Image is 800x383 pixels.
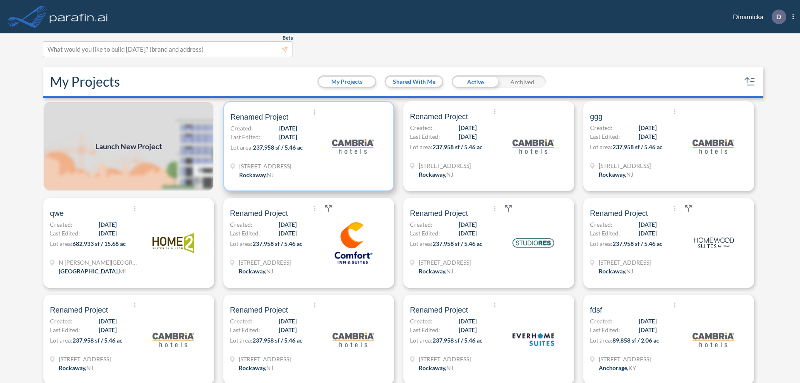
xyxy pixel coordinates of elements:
[50,317,72,325] span: Created:
[599,258,651,267] span: 321 Mt Hope Ave
[612,337,659,344] span: 89,858 sf / 2.06 ac
[319,77,375,87] button: My Projects
[590,305,602,315] span: fdsf
[419,363,453,372] div: Rockaway, NJ
[410,208,468,218] span: Renamed Project
[59,363,93,372] div: Rockaway, NJ
[612,143,662,150] span: 237,958 sf / 5.46 ac
[639,220,657,229] span: [DATE]
[279,124,297,133] span: [DATE]
[410,112,468,122] span: Renamed Project
[599,171,626,178] span: Rockaway ,
[59,355,111,363] span: 321 Mt Hope Ave
[410,220,432,229] span: Created:
[432,337,482,344] span: 237,958 sf / 5.46 ac
[230,124,253,133] span: Created:
[512,222,554,264] img: logo
[432,143,482,150] span: 237,958 sf / 5.46 ac
[419,355,471,363] span: 321 Mt Hope Ave
[446,268,453,275] span: NJ
[410,305,468,315] span: Renamed Project
[279,317,297,325] span: [DATE]
[599,170,633,179] div: Rockaway, NJ
[86,364,93,371] span: NJ
[279,229,297,238] span: [DATE]
[99,229,117,238] span: [DATE]
[743,75,757,88] button: sort
[50,337,72,344] span: Lot area:
[419,161,471,170] span: 321 Mt Hope Ave
[239,171,267,178] span: Rockaway ,
[230,144,253,151] span: Lot area:
[282,35,293,41] span: Beta
[230,220,252,229] span: Created:
[419,267,453,275] div: Rockaway, NJ
[95,141,162,152] span: Launch New Project
[59,258,138,267] span: N Wyndham Hill Dr NE
[720,10,794,24] div: Dinamicka
[446,171,453,178] span: NJ
[626,268,633,275] span: NJ
[239,258,291,267] span: 321 Mt Hope Ave
[639,123,657,132] span: [DATE]
[419,364,446,371] span: Rockaway ,
[72,337,122,344] span: 237,958 sf / 5.46 ac
[512,125,554,167] img: logo
[239,267,273,275] div: Rockaway, NJ
[499,75,546,88] div: Archived
[419,170,453,179] div: Rockaway, NJ
[279,325,297,334] span: [DATE]
[50,208,64,218] span: qwe
[72,240,126,247] span: 682,933 sf / 15.68 ac
[239,355,291,363] span: 321 Mt Hope Ave
[252,337,302,344] span: 237,958 sf / 5.46 ac
[50,220,72,229] span: Created:
[599,268,626,275] span: Rockaway ,
[230,240,252,247] span: Lot area:
[99,220,117,229] span: [DATE]
[410,143,432,150] span: Lot area:
[459,132,477,141] span: [DATE]
[599,363,636,372] div: Anchorage, KY
[59,268,119,275] span: [GEOGRAPHIC_DATA] ,
[776,13,781,20] p: D
[59,267,126,275] div: Grand Rapids, MI
[419,268,446,275] span: Rockaway ,
[230,229,260,238] span: Last Edited:
[459,123,477,132] span: [DATE]
[50,305,108,315] span: Renamed Project
[267,171,274,178] span: NJ
[152,319,194,360] img: logo
[266,268,273,275] span: NJ
[410,240,432,247] span: Lot area:
[119,268,126,275] span: MI
[410,132,440,141] span: Last Edited:
[590,220,612,229] span: Created:
[599,355,651,363] span: 1899 Evergreen Rd
[410,123,432,132] span: Created:
[599,267,633,275] div: Rockaway, NJ
[99,317,117,325] span: [DATE]
[230,325,260,334] span: Last Edited:
[332,319,374,360] img: logo
[59,364,86,371] span: Rockaway ,
[332,125,374,167] img: logo
[48,8,110,25] img: logo
[590,132,620,141] span: Last Edited:
[446,364,453,371] span: NJ
[459,325,477,334] span: [DATE]
[639,325,657,334] span: [DATE]
[50,325,80,334] span: Last Edited:
[239,364,266,371] span: Rockaway ,
[639,132,657,141] span: [DATE]
[612,240,662,247] span: 237,958 sf / 5.46 ac
[410,337,432,344] span: Lot area:
[43,101,214,191] a: Launch New Project
[590,208,648,218] span: Renamed Project
[266,364,273,371] span: NJ
[599,161,651,170] span: 321 Mt Hope Ave
[626,171,633,178] span: NJ
[43,101,214,191] img: add
[459,317,477,325] span: [DATE]
[459,229,477,238] span: [DATE]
